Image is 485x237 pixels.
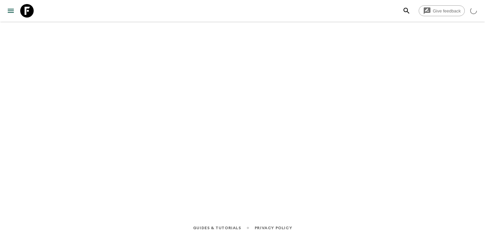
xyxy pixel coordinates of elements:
[400,4,413,18] button: search adventures
[193,224,241,232] a: Guides & Tutorials
[255,224,292,232] a: Privacy Policy
[4,4,18,18] button: menu
[419,5,465,16] a: Give feedback
[429,8,464,13] span: Give feedback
